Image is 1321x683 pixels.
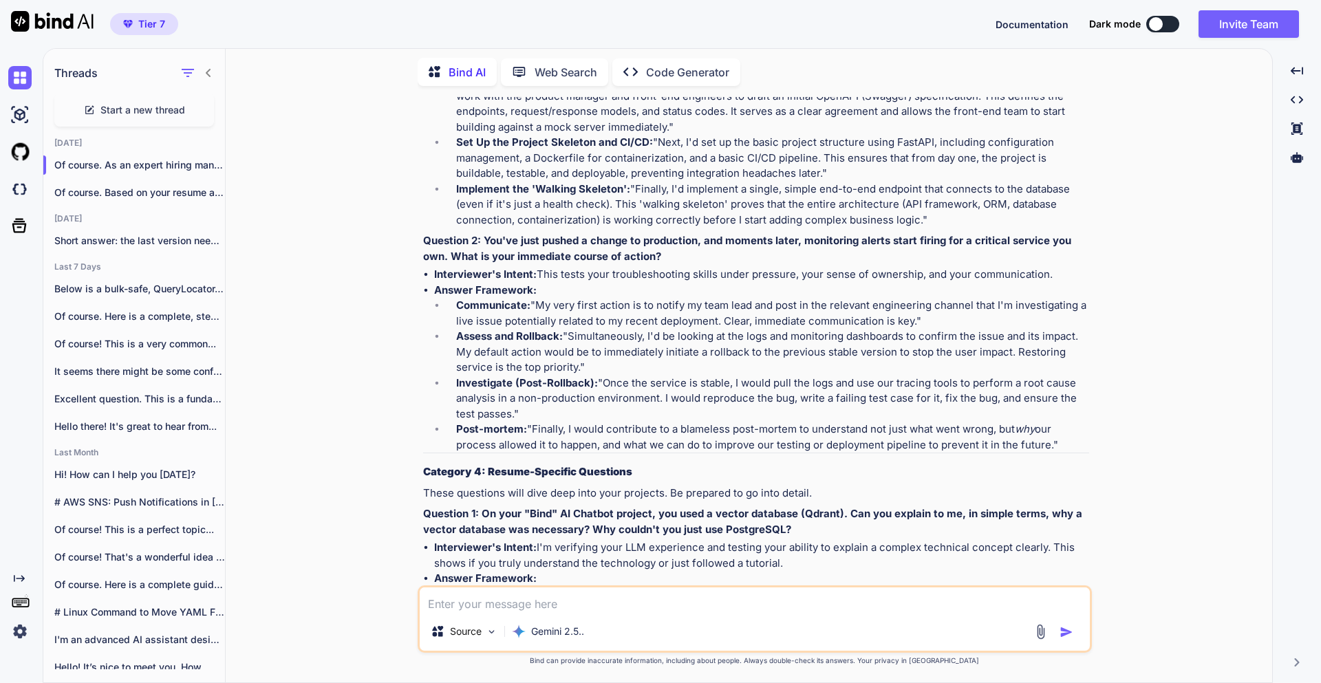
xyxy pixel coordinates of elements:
[423,486,1089,501] p: These questions will dive deep into your projects. Be prepared to go into detail.
[43,138,225,149] h2: [DATE]
[138,17,165,31] span: Tier 7
[486,626,497,638] img: Pick Models
[54,337,225,351] p: Of course! This is a very common...
[8,103,32,127] img: ai-studio
[100,103,185,117] span: Start a new thread
[450,625,482,638] p: Source
[646,64,729,80] p: Code Generator
[8,140,32,164] img: githubLight
[1089,17,1141,31] span: Dark mode
[456,422,527,435] strong: Post-mortem:
[456,376,598,389] strong: Investigate (Post-Rollback):
[54,392,225,406] p: Excellent question. This is a fundamental architectural...
[456,135,653,149] strong: Set Up the Project Skeleton and CI/CD:
[123,20,133,28] img: premium
[535,64,597,80] p: Web Search
[418,655,1092,666] p: Bind can provide inaccurate information, including about people. Always double-check its answers....
[456,329,563,343] strong: Assess and Rollback:
[8,66,32,89] img: chat
[54,158,225,172] p: Of course. As an expert hiring manager a...
[54,65,98,81] h1: Threads
[8,620,32,643] img: settings
[445,182,1089,228] li: "Finally, I'd implement a single, simple end-to-end endpoint that connects to the database (even ...
[54,468,225,481] p: Hi! How can I help you [DATE]?
[54,633,225,647] p: I'm an advanced AI assistant designed to...
[531,625,584,638] p: Gemini 2.5..
[54,186,225,199] p: Of course. Based on your resume and the ...
[54,550,225,564] p: Of course! That's a wonderful idea for...
[54,420,225,433] p: Hello there! It's great to hear from...
[512,625,526,638] img: Gemini 2.5 Pro
[423,234,1074,263] strong: Question 2: You've just pushed a change to production, and moments later, monitoring alerts start...
[434,572,537,585] strong: Answer Framework:
[54,495,225,509] p: # AWS SNS: Push Notifications in [GEOGRAPHIC_DATA]...
[449,64,486,80] p: Bind AI
[43,213,225,224] h2: [DATE]
[54,605,225,619] p: # Linux Command to Move YAML Files...
[1060,625,1073,639] img: icon
[445,73,1089,135] li: "My first step wouldn't be to write code, but to define the core API [DEMOGRAPHIC_DATA]. I'd work...
[54,523,225,536] p: Of course! This is a perfect topic...
[54,282,225,296] p: Below is a bulk-safe, QueryLocator-based Apex batch...
[423,465,632,478] strong: Category 4: Resume-Specific Questions
[1199,10,1299,38] button: Invite Team
[434,283,537,296] strong: Answer Framework:
[54,310,225,323] p: Of course. Here is a complete, step-by-step...
[445,376,1089,422] li: "Once the service is stable, I would pull the logs and use our tracing tools to perform a root ca...
[445,422,1089,453] li: "Finally, I would contribute to a blameless post-mortem to understand not just what went wrong, b...
[445,329,1089,376] li: "Simultaneously, I'd be looking at the logs and monitoring dashboards to confirm the issue and it...
[54,578,225,592] p: Of course. Here is a complete guide...
[456,182,630,195] strong: Implement the 'Walking Skeleton':
[43,447,225,458] h2: Last Month
[43,261,225,272] h2: Last 7 Days
[54,365,225,378] p: It seems there might be some confusion....
[54,660,225,674] p: Hello! It’s nice to meet you. How...
[1015,422,1035,435] em: why
[1033,624,1049,640] img: attachment
[434,540,1089,571] li: I'm verifying your LLM experience and testing your ability to explain a complex technical concept...
[54,234,225,248] p: Short answer: the last version needed fixes...
[434,541,537,554] strong: Interviewer's Intent:
[434,267,1089,283] li: This tests your troubleshooting skills under pressure, your sense of ownership, and your communic...
[445,135,1089,182] li: "Next, I'd set up the basic project structure using FastAPI, including configuration management, ...
[110,13,178,35] button: premiumTier 7
[456,299,530,312] strong: Communicate:
[434,268,537,281] strong: Interviewer's Intent:
[11,11,94,32] img: Bind AI
[445,298,1089,329] li: "My very first action is to notify my team lead and post in the relevant engineering channel that...
[996,19,1068,30] span: Documentation
[996,17,1068,32] button: Documentation
[423,507,1085,536] strong: Question 1: On your "Bind" AI Chatbot project, you used a vector database (Qdrant). Can you expla...
[8,177,32,201] img: darkCloudIdeIcon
